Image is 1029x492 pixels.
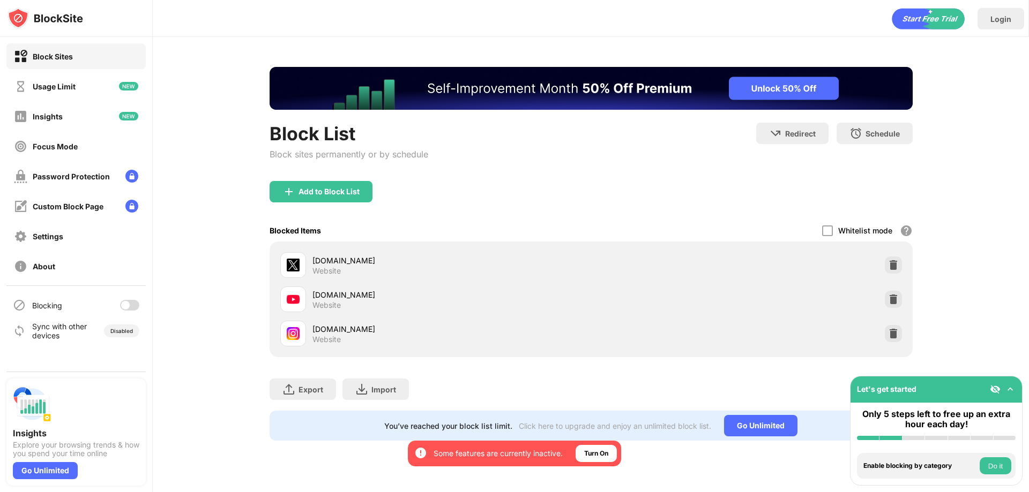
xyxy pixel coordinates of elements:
[13,299,26,312] img: blocking-icon.svg
[270,67,913,110] iframe: Banner
[119,82,138,90] img: new-icon.svg
[33,262,55,271] div: About
[270,226,321,235] div: Blocked Items
[312,266,341,276] div: Website
[785,129,816,138] div: Redirect
[287,327,300,340] img: favicons
[371,385,396,394] div: Import
[270,123,428,145] div: Block List
[33,142,78,151] div: Focus Mode
[33,112,63,121] div: Insights
[287,259,300,271] img: favicons
[866,129,900,138] div: Schedule
[892,8,965,29] div: animation
[287,293,300,306] img: favicons
[990,14,1011,24] div: Login
[13,428,139,438] div: Insights
[990,384,1001,395] img: eye-not-visible.svg
[299,187,360,196] div: Add to Block List
[980,457,1011,474] button: Do it
[13,324,26,337] img: sync-icon.svg
[863,462,977,470] div: Enable blocking by category
[8,7,83,29] img: logo-blocksite.svg
[384,421,512,430] div: You’ve reached your block list limit.
[724,415,797,436] div: Go Unlimited
[519,421,711,430] div: Click here to upgrade and enjoy an unlimited block list.
[32,301,62,310] div: Blocking
[14,170,27,183] img: password-protection-off.svg
[312,300,341,310] div: Website
[33,202,103,211] div: Custom Block Page
[838,226,892,235] div: Whitelist mode
[14,140,27,153] img: focus-off.svg
[13,462,78,479] div: Go Unlimited
[14,260,27,273] img: about-off.svg
[110,328,133,334] div: Disabled
[1005,384,1016,395] img: omni-setup-toggle.svg
[14,50,27,63] img: block-on.svg
[119,112,138,120] img: new-icon.svg
[33,82,76,91] div: Usage Limit
[312,323,591,335] div: [DOMAIN_NAME]
[312,255,591,266] div: [DOMAIN_NAME]
[125,170,138,183] img: lock-menu.svg
[414,446,427,459] img: error-circle-white.svg
[312,289,591,300] div: [DOMAIN_NAME]
[857,409,1016,429] div: Only 5 steps left to free up an extra hour each day!
[125,200,138,213] img: lock-menu.svg
[13,441,139,458] div: Explore your browsing trends & how you spend your time online
[312,335,341,344] div: Website
[32,322,87,340] div: Sync with other devices
[14,200,27,213] img: customize-block-page-off.svg
[33,172,110,181] div: Password Protection
[857,384,916,393] div: Let's get started
[584,448,608,459] div: Turn On
[33,232,63,241] div: Settings
[14,110,27,123] img: insights-off.svg
[14,80,27,93] img: time-usage-off.svg
[33,52,73,61] div: Block Sites
[13,385,51,423] img: push-insights.svg
[270,149,428,160] div: Block sites permanently or by schedule
[14,230,27,243] img: settings-off.svg
[434,448,563,459] div: Some features are currently inactive.
[299,385,323,394] div: Export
